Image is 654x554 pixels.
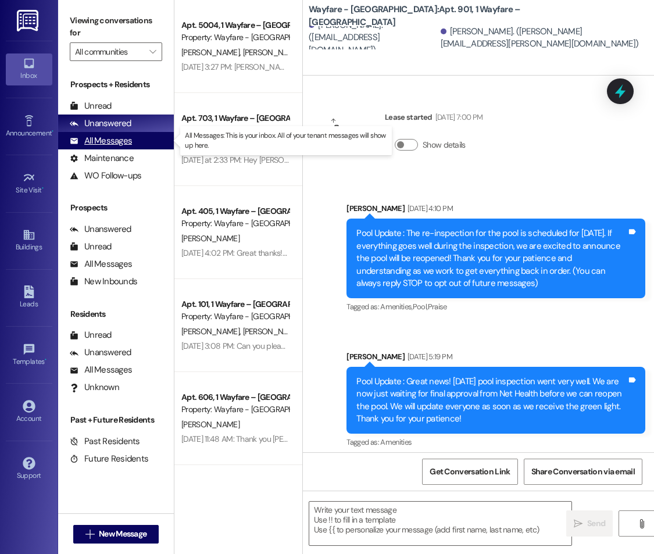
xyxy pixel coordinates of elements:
[6,339,52,371] a: Templates •
[430,466,510,478] span: Get Conversation Link
[17,10,41,31] img: ResiDesk Logo
[181,248,530,258] div: [DATE] 4:02 PM: Great thanks! The closed sign was up earlier. Hence my question. Have a great eve...
[58,414,174,426] div: Past + Future Residents
[356,376,627,426] div: Pool Update : Great news! [DATE] pool inspection went very well. We are now just waiting for fina...
[85,530,94,539] i: 
[70,329,112,341] div: Unread
[356,227,627,289] div: Pool Update : The re-inspection for the pool is scheduled for [DATE]. If everything goes well dur...
[70,258,132,270] div: All Messages
[181,403,289,416] div: Property: Wayfare - [GEOGRAPHIC_DATA]
[574,519,582,528] i: 
[380,437,412,447] span: Amenities
[181,310,289,323] div: Property: Wayfare - [GEOGRAPHIC_DATA]
[385,111,483,127] div: Lease started
[6,168,52,199] a: Site Visit •
[70,364,132,376] div: All Messages
[405,351,452,363] div: [DATE] 5:19 PM
[181,434,331,444] div: [DATE] 11:48 AM: Thank you [PERSON_NAME]
[181,47,243,58] span: [PERSON_NAME]
[70,346,131,359] div: Unanswered
[70,435,140,448] div: Past Residents
[70,223,131,235] div: Unanswered
[380,302,413,312] span: Amenities ,
[181,31,289,44] div: Property: Wayfare - [GEOGRAPHIC_DATA]
[413,302,428,312] span: Pool ,
[346,351,645,367] div: [PERSON_NAME]
[70,241,112,253] div: Unread
[309,3,541,28] b: Wayfare - [GEOGRAPHIC_DATA]: Apt. 901, 1 Wayfare – [GEOGRAPHIC_DATA]
[70,276,137,288] div: New Inbounds
[6,225,52,256] a: Buildings
[181,233,240,244] span: [PERSON_NAME]
[531,466,635,478] span: Share Conversation via email
[181,124,289,137] div: Property: Wayfare - [GEOGRAPHIC_DATA]
[58,78,174,91] div: Prospects + Residents
[75,42,144,61] input: All communities
[70,170,141,182] div: WO Follow-ups
[6,282,52,313] a: Leads
[70,453,148,465] div: Future Residents
[70,100,112,112] div: Unread
[181,217,289,230] div: Property: Wayfare - [GEOGRAPHIC_DATA]
[243,326,301,337] span: [PERSON_NAME]
[52,127,53,135] span: •
[422,459,517,485] button: Get Conversation Link
[637,519,646,528] i: 
[70,381,119,394] div: Unknown
[181,391,289,403] div: Apt. 606, 1 Wayfare – [GEOGRAPHIC_DATA]
[99,528,146,540] span: New Message
[346,434,645,451] div: Tagged as:
[181,419,240,430] span: [PERSON_NAME]
[309,19,438,56] div: [PERSON_NAME]. ([EMAIL_ADDRESS][DOMAIN_NAME])
[70,152,134,165] div: Maintenance
[45,356,47,364] span: •
[405,202,453,215] div: [DATE] 4:10 PM
[441,26,645,51] div: [PERSON_NAME]. ([PERSON_NAME][EMAIL_ADDRESS][PERSON_NAME][DOMAIN_NAME])
[70,117,131,130] div: Unanswered
[70,135,132,147] div: All Messages
[73,525,159,544] button: New Message
[346,298,645,315] div: Tagged as:
[6,53,52,85] a: Inbox
[346,202,645,219] div: [PERSON_NAME]
[181,341,412,351] div: [DATE] 3:08 PM: Can you please tell me what time our sprinklers run?
[149,47,156,56] i: 
[524,459,642,485] button: Share Conversation via email
[181,112,289,124] div: Apt. 703, 1 Wayfare – [GEOGRAPHIC_DATA]
[181,298,289,310] div: Apt. 101, 1 Wayfare – [GEOGRAPHIC_DATA]
[433,111,483,123] div: [DATE] 7:00 PM
[6,453,52,485] a: Support
[42,184,44,192] span: •
[185,131,387,151] p: All Messages: This is your inbox. All of your tenant messages will show up here.
[70,12,162,42] label: Viewing conversations for
[423,139,466,151] label: Show details
[243,47,301,58] span: [PERSON_NAME]
[6,396,52,428] a: Account
[587,517,605,530] span: Send
[181,205,289,217] div: Apt. 405, 1 Wayfare – [GEOGRAPHIC_DATA]
[181,62,605,72] div: [DATE] 3:27 PM: [PERSON_NAME] my wife can't log in to sign. She requests a new password, gets the...
[58,308,174,320] div: Residents
[58,202,174,214] div: Prospects
[181,19,289,31] div: Apt. 5004, 1 Wayfare – [GEOGRAPHIC_DATA]
[428,302,447,312] span: Praise
[181,326,243,337] span: [PERSON_NAME]
[566,510,613,537] button: Send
